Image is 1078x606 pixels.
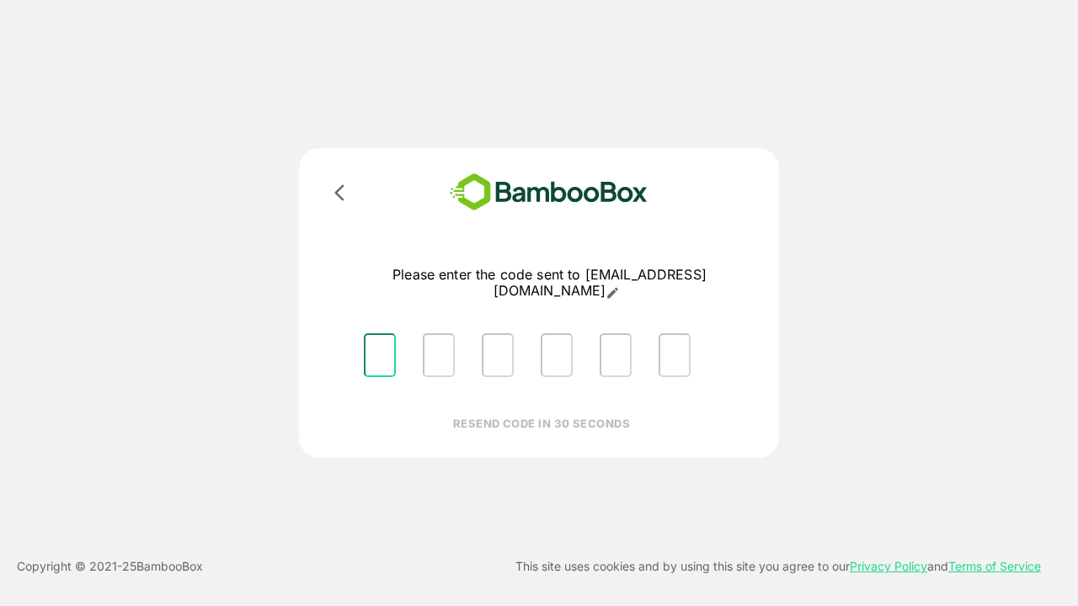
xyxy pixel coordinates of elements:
p: Please enter the code sent to [EMAIL_ADDRESS][DOMAIN_NAME] [350,267,749,300]
input: Please enter OTP character 1 [364,333,396,377]
input: Please enter OTP character 5 [600,333,632,377]
input: Please enter OTP character 2 [423,333,455,377]
p: This site uses cookies and by using this site you agree to our and [515,556,1041,577]
input: Please enter OTP character 4 [541,333,573,377]
img: bamboobox [425,168,672,216]
input: Please enter OTP character 6 [659,333,691,377]
input: Please enter OTP character 3 [482,333,514,377]
a: Terms of Service [948,559,1041,573]
a: Privacy Policy [850,559,927,573]
p: Copyright © 2021- 25 BambooBox [17,556,203,577]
